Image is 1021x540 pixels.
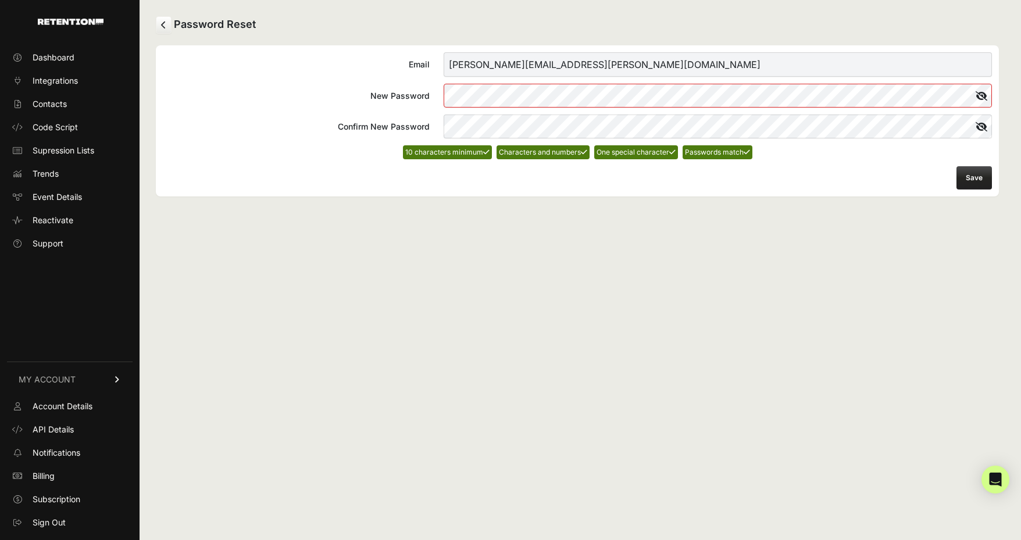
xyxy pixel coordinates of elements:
span: MY ACCOUNT [19,374,76,385]
a: Integrations [7,71,133,90]
span: Dashboard [33,52,74,63]
span: Code Script [33,121,78,133]
a: Subscription [7,490,133,509]
a: Contacts [7,95,133,113]
a: Notifications [7,444,133,462]
a: Dashboard [7,48,133,67]
a: Sign Out [7,513,133,532]
span: Account Details [33,400,92,412]
h2: Password Reset [156,16,999,34]
span: Event Details [33,191,82,203]
div: Confirm New Password [163,121,430,133]
span: Integrations [33,75,78,87]
button: Save [956,166,992,189]
a: Event Details [7,188,133,206]
input: Confirm New Password [444,115,992,138]
span: Contacts [33,98,67,110]
li: Passwords match [683,145,752,159]
a: Trends [7,164,133,183]
span: Billing [33,470,55,482]
a: API Details [7,420,133,439]
a: Account Details [7,397,133,416]
input: Email [444,52,992,77]
span: Sign Out [33,517,66,528]
span: Subscription [33,493,80,505]
span: API Details [33,424,74,435]
li: Characters and numbers [497,145,590,159]
a: Supression Lists [7,141,133,160]
a: Billing [7,467,133,485]
img: Retention.com [38,19,103,25]
div: New Password [163,90,430,102]
div: Open Intercom Messenger [981,466,1009,493]
div: Email [163,59,430,70]
a: Support [7,234,133,253]
a: Reactivate [7,211,133,230]
li: One special character [594,145,678,159]
input: New Password [444,84,992,108]
span: Reactivate [33,214,73,226]
span: Notifications [33,447,80,459]
span: Trends [33,168,59,180]
span: Support [33,238,63,249]
a: Code Script [7,118,133,137]
li: 10 characters minimum [403,145,492,159]
span: Supression Lists [33,145,94,156]
a: MY ACCOUNT [7,362,133,397]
